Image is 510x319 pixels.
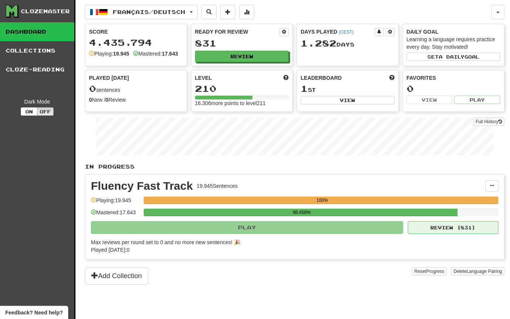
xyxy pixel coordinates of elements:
[113,51,129,57] strong: 19.945
[106,97,109,103] strong: 0
[91,197,140,209] div: Playing: 19.945
[89,28,183,36] div: Score
[407,36,501,51] div: Learning a language requires practice every day. Stay motivated!
[5,309,63,316] span: Open feedback widget
[85,5,198,19] button: Français/Deutsch
[239,5,254,19] button: More stats
[146,209,457,216] div: 88.458%
[195,28,280,36] div: Ready for Review
[301,84,395,94] div: st
[301,96,395,104] button: View
[473,118,504,126] a: Full History
[91,209,140,221] div: Mastered: 17.643
[89,96,183,104] div: New / Review
[89,97,92,103] strong: 0
[408,221,498,234] button: Review (831)
[113,9,185,15] span: Français / Deutsch
[467,269,502,274] span: Language Pairing
[454,96,500,104] button: Play
[6,98,69,105] div: Dark Mode
[195,51,289,62] button: Review
[195,74,212,82] span: Level
[301,83,308,94] span: 1
[412,267,446,276] button: ResetProgress
[451,267,504,276] button: DeleteLanguage Pairing
[89,83,96,94] span: 0
[89,74,129,82] span: Played [DATE]
[162,51,178,57] strong: 17.643
[91,221,403,234] button: Play
[407,28,501,36] div: Daily Goal
[195,99,289,107] div: 16.306 more points to level 211
[407,74,501,82] div: Favorites
[426,269,444,274] span: Progress
[146,197,498,204] div: 100%
[201,5,217,19] button: Search sentences
[301,39,395,48] div: Day s
[91,238,494,246] div: Max reviews per round set to 0 and no more new sentences! 🎉
[389,74,395,82] span: This week in points, UTC
[407,53,501,61] button: Seta dailygoal
[301,28,375,36] div: Days Played
[89,50,129,57] div: Playing:
[89,84,183,94] div: sentences
[439,54,464,59] span: a daily
[85,267,148,285] button: Add Collection
[21,107,37,116] button: On
[197,182,238,190] div: 19.945 Sentences
[133,50,178,57] div: Mastered:
[301,38,336,48] span: 1.282
[407,84,501,93] div: 0
[91,180,193,192] div: Fluency Fast Track
[407,96,453,104] button: View
[37,107,54,116] button: Off
[89,38,183,47] div: 4.435.794
[195,84,289,93] div: 210
[220,5,235,19] button: Add sentence to collection
[195,39,289,48] div: 831
[339,29,354,35] a: (CEST)
[283,74,289,82] span: Score more points to level up
[85,163,504,170] p: In Progress
[21,8,70,15] div: Clozemaster
[91,247,129,253] span: Played [DATE]: 0
[301,74,342,82] span: Leaderboard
